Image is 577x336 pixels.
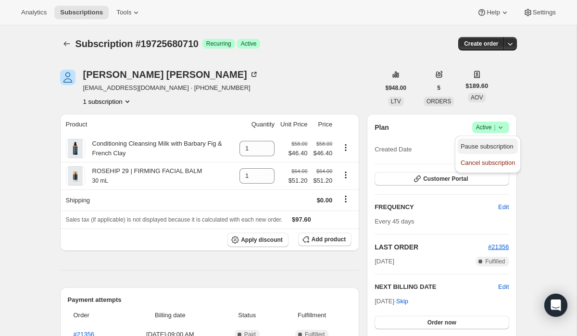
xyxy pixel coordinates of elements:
[241,40,257,48] span: Active
[75,38,199,49] span: Subscription #19725680710
[375,282,498,292] h2: NEXT BILLING DATE
[375,257,394,266] span: [DATE]
[83,70,259,79] div: [PERSON_NAME] [PERSON_NAME]
[54,6,109,19] button: Subscriptions
[60,9,103,16] span: Subscriptions
[60,114,237,135] th: Product
[60,189,237,211] th: Shipping
[312,236,346,243] span: Add product
[431,81,446,95] button: 5
[427,319,456,326] span: Order now
[338,142,353,153] button: Product actions
[375,145,412,154] span: Created Date
[458,138,518,154] button: Pause subscription
[278,311,346,320] span: Fulfillment
[492,199,514,215] button: Edit
[237,114,277,135] th: Quantity
[338,194,353,204] button: Shipping actions
[461,159,515,166] span: Cancel subscription
[498,282,509,292] button: Edit
[298,233,351,246] button: Add product
[68,305,122,326] th: Order
[396,297,408,306] span: Skip
[386,84,406,92] span: $948.00
[458,37,504,50] button: Create order
[85,139,234,158] div: Conditioning Cleansing Milk with Barbary Fig & French Clay
[310,114,335,135] th: Price
[277,114,310,135] th: Unit Price
[458,155,518,170] button: Cancel subscription
[471,94,483,101] span: AOV
[375,298,408,305] span: [DATE] ·
[21,9,47,16] span: Analytics
[222,311,272,320] span: Status
[533,9,556,16] span: Settings
[423,175,468,183] span: Customer Portal
[488,242,509,252] button: #21356
[375,202,498,212] h2: FREQUENCY
[288,149,308,158] span: $46.40
[485,258,505,265] span: Fulfilled
[426,98,451,105] span: ORDERS
[83,83,259,93] span: [EMAIL_ADDRESS][DOMAIN_NAME] · [PHONE_NUMBER]
[85,166,202,186] div: ROSEHIP 29 | FIRMING FACIAL BALM
[83,97,132,106] button: Product actions
[375,242,488,252] h2: LAST ORDER
[227,233,288,247] button: Apply discount
[241,236,283,244] span: Apply discount
[111,6,147,19] button: Tools
[517,6,562,19] button: Settings
[291,168,307,174] small: $64.00
[116,9,131,16] span: Tools
[316,141,332,147] small: $58.00
[68,295,352,305] h2: Payment attempts
[375,172,509,186] button: Customer Portal
[338,170,353,180] button: Product actions
[380,81,412,95] button: $948.00
[15,6,52,19] button: Analytics
[124,311,216,320] span: Billing date
[292,216,311,223] span: $97.60
[206,40,231,48] span: Recurring
[313,149,332,158] span: $46.40
[316,168,332,174] small: $64.00
[375,123,389,132] h2: Plan
[494,124,495,131] span: |
[465,81,488,91] span: $189.60
[498,202,509,212] span: Edit
[476,123,505,132] span: Active
[375,316,509,329] button: Order now
[487,9,500,16] span: Help
[390,294,414,309] button: Skip
[60,37,74,50] button: Subscriptions
[375,218,414,225] span: Every 45 days
[544,294,567,317] div: Open Intercom Messenger
[66,216,283,223] span: Sales tax (if applicable) is not displayed because it is calculated with each new order.
[288,176,308,186] span: $51.20
[461,143,514,150] span: Pause subscription
[464,40,498,48] span: Create order
[471,6,515,19] button: Help
[92,177,108,184] small: 30 mL
[488,243,509,250] a: #21356
[391,98,401,105] span: LTV
[60,70,75,85] span: Suzon Bishop
[291,141,307,147] small: $58.00
[317,197,333,204] span: $0.00
[313,176,332,186] span: $51.20
[437,84,440,92] span: 5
